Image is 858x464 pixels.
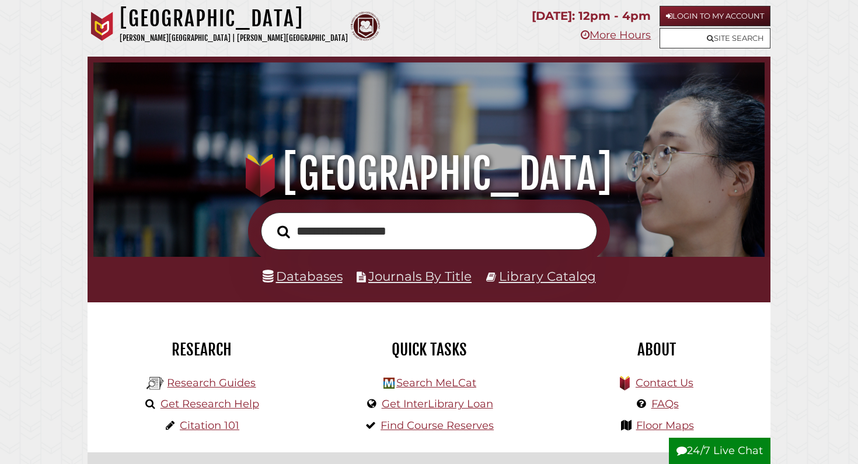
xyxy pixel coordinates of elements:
[120,32,348,45] p: [PERSON_NAME][GEOGRAPHIC_DATA] | [PERSON_NAME][GEOGRAPHIC_DATA]
[651,397,679,410] a: FAQs
[636,419,694,432] a: Floor Maps
[96,340,306,360] h2: Research
[167,376,256,389] a: Research Guides
[368,268,472,284] a: Journals By Title
[147,375,164,392] img: Hekman Library Logo
[88,12,117,41] img: Calvin University
[106,148,752,200] h1: [GEOGRAPHIC_DATA]
[660,28,770,48] a: Site Search
[581,29,651,41] a: More Hours
[120,6,348,32] h1: [GEOGRAPHIC_DATA]
[277,225,290,239] i: Search
[499,268,596,284] a: Library Catalog
[180,419,239,432] a: Citation 101
[552,340,762,360] h2: About
[636,376,693,389] a: Contact Us
[271,222,296,242] button: Search
[383,378,395,389] img: Hekman Library Logo
[532,6,651,26] p: [DATE]: 12pm - 4pm
[396,376,476,389] a: Search MeLCat
[161,397,259,410] a: Get Research Help
[382,397,493,410] a: Get InterLibrary Loan
[660,6,770,26] a: Login to My Account
[324,340,534,360] h2: Quick Tasks
[263,268,343,284] a: Databases
[381,419,494,432] a: Find Course Reserves
[351,12,380,41] img: Calvin Theological Seminary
